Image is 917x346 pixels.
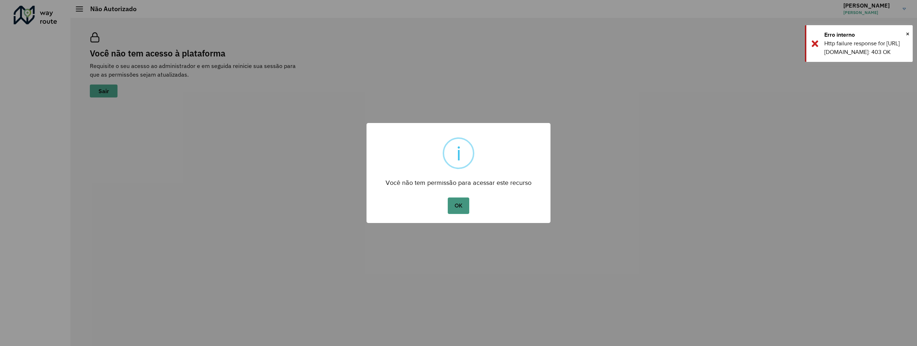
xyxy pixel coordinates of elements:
[456,139,461,168] div: i
[824,39,907,56] div: Http failure response for [URL][DOMAIN_NAME]: 403 OK
[448,197,469,214] button: OK
[906,28,909,39] span: ×
[824,31,907,39] div: Erro interno
[906,28,909,39] button: Close
[367,172,550,188] div: Você não tem permissão para acessar este recurso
